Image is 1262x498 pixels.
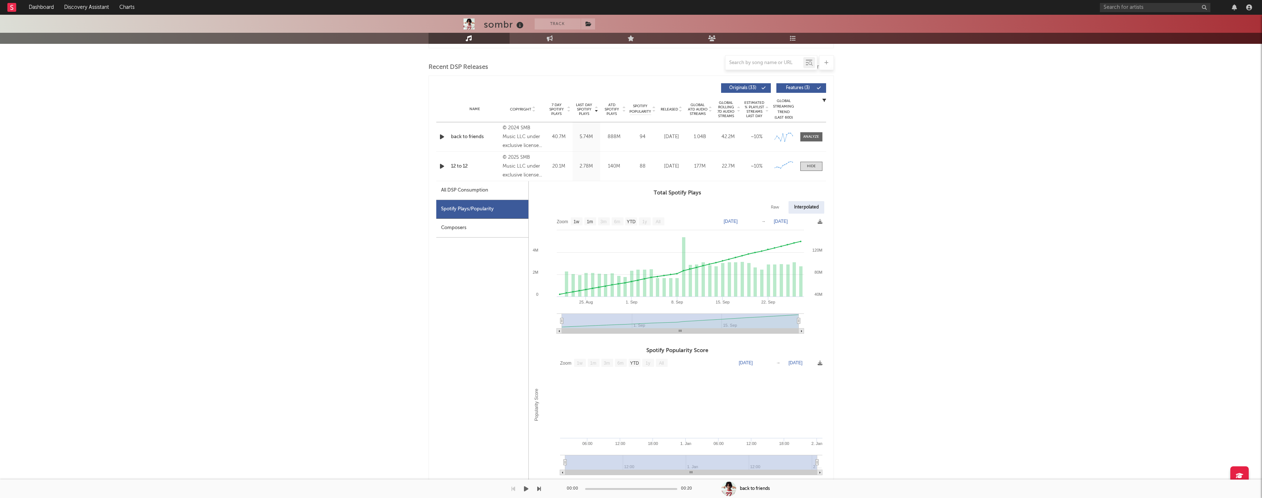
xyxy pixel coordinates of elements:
[716,133,741,141] div: 42.2M
[451,106,499,112] div: Name
[789,360,803,365] text: [DATE]
[1100,3,1210,12] input: Search for artists
[688,103,708,116] span: Global ATD Audio Streams
[535,18,581,29] button: Track
[726,60,803,66] input: Search by song name or URL
[776,83,826,93] button: Features(3)
[765,201,785,214] div: Raw
[688,163,712,170] div: 177M
[721,83,771,93] button: Originals(33)
[441,186,488,195] div: All DSP Consumption
[630,163,656,170] div: 88
[716,163,741,170] div: 22.7M
[582,441,592,446] text: 06:00
[746,441,756,446] text: 12:00
[630,133,656,141] div: 94
[604,361,610,366] text: 3m
[510,107,531,112] span: Copyright
[574,133,598,141] div: 5.74M
[811,441,822,446] text: 2. Jan
[536,292,538,297] text: 0
[577,361,583,366] text: 1w
[547,163,571,170] div: 20.1M
[656,219,660,224] text: All
[659,361,664,366] text: All
[646,361,650,366] text: 1y
[547,103,566,116] span: 7 Day Spotify Plays
[602,163,626,170] div: 140M
[761,219,766,224] text: →
[614,219,620,224] text: 6m
[739,360,753,365] text: [DATE]
[503,124,543,150] div: © 2024 SMB Music LLC under exclusive license to Warner Records Inc.
[671,300,683,304] text: 8. Sep
[761,300,775,304] text: 22. Sep
[573,219,579,224] text: 1w
[740,485,770,492] div: back to friends
[600,219,606,224] text: 3m
[744,163,769,170] div: ~ 10 %
[567,484,581,493] div: 00:00
[451,163,499,170] a: 12 to 12
[615,441,625,446] text: 12:00
[724,219,738,224] text: [DATE]
[534,389,539,421] text: Popularity Score
[629,104,651,115] span: Spotify Popularity
[681,484,696,493] div: 00:20
[812,248,822,252] text: 120M
[813,464,821,469] text: 2. …
[648,441,658,446] text: 18:00
[579,300,592,304] text: 25. Aug
[744,101,765,118] span: Estimated % Playlist Streams Last Day
[529,189,826,197] h3: Total Spotify Plays
[436,200,528,219] div: Spotify Plays/Popularity
[661,107,678,112] span: Released
[773,98,795,120] div: Global Streaming Trend (Last 60D)
[436,219,528,238] div: Composers
[814,270,822,274] text: 80M
[557,219,568,224] text: Zoom
[789,201,824,214] div: Interpolated
[716,101,736,118] span: Global Rolling 7D Audio Streams
[779,441,789,446] text: 18:00
[590,361,596,366] text: 1m
[688,133,712,141] div: 1.04B
[642,219,647,224] text: 1y
[587,219,593,224] text: 1m
[726,86,760,90] span: Originals ( 33 )
[436,181,528,200] div: All DSP Consumption
[776,360,780,365] text: →
[626,219,635,224] text: YTD
[560,361,571,366] text: Zoom
[680,441,691,446] text: 1. Jan
[659,133,684,141] div: [DATE]
[532,248,538,252] text: 4M
[774,219,788,224] text: [DATE]
[744,133,769,141] div: ~ 10 %
[574,163,598,170] div: 2.78M
[547,133,571,141] div: 40.7M
[781,86,815,90] span: Features ( 3 )
[484,18,525,31] div: sombr
[716,300,730,304] text: 15. Sep
[626,300,637,304] text: 1. Sep
[574,103,594,116] span: Last Day Spotify Plays
[602,133,626,141] div: 888M
[503,153,543,180] div: © 2025 SMB Music LLC under exclusive license to Warner Records Inc.
[532,270,538,274] text: 2M
[630,361,639,366] text: YTD
[713,441,724,446] text: 06:00
[451,133,499,141] a: back to friends
[814,292,822,297] text: 40M
[602,103,622,116] span: ATD Spotify Plays
[617,361,623,366] text: 6m
[529,346,826,355] h3: Spotify Popularity Score
[659,163,684,170] div: [DATE]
